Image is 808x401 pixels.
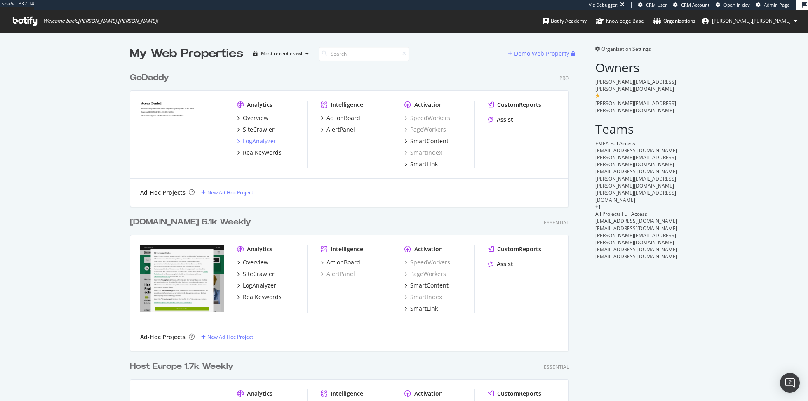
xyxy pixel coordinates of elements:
[321,258,360,267] a: ActionBoard
[331,389,363,398] div: Intelligence
[497,101,541,109] div: CustomReports
[130,361,237,373] a: Host Europe 1.7k Weekly
[488,260,513,268] a: Assist
[543,17,587,25] div: Botify Academy
[595,78,676,92] span: [PERSON_NAME][EMAIL_ADDRESS][PERSON_NAME][DOMAIN_NAME]
[326,258,360,267] div: ActionBoard
[321,270,355,278] a: AlertPanel
[646,2,667,8] span: CRM User
[247,245,272,253] div: Analytics
[237,125,275,134] a: SiteCrawler
[237,270,275,278] a: SiteCrawler
[595,253,677,260] span: [EMAIL_ADDRESS][DOMAIN_NAME]
[595,225,677,232] span: [EMAIL_ADDRESS][DOMAIN_NAME]
[243,281,276,290] div: LogAnalyzer
[595,154,676,168] span: [PERSON_NAME][EMAIL_ADDRESS][PERSON_NAME][DOMAIN_NAME]
[130,72,172,84] a: GoDaddy
[497,389,541,398] div: CustomReports
[404,270,446,278] a: PageWorkers
[681,2,709,8] span: CRM Account
[595,168,677,175] span: [EMAIL_ADDRESS][DOMAIN_NAME]
[237,293,282,301] a: RealKeywords
[543,10,587,32] a: Botify Academy
[326,125,355,134] div: AlertPanel
[404,137,449,145] a: SmartContent
[508,50,571,57] a: Demo Web Property
[596,10,644,32] a: Knowledge Base
[243,114,268,122] div: Overview
[243,149,282,157] div: RealKeywords
[764,2,789,8] span: Admin Page
[237,258,268,267] a: Overview
[321,125,355,134] a: AlertPanel
[404,125,446,134] a: PageWorkers
[488,116,513,124] a: Assist
[595,175,676,189] span: [PERSON_NAME][EMAIL_ADDRESS][PERSON_NAME][DOMAIN_NAME]
[595,189,676,203] span: [PERSON_NAME][EMAIL_ADDRESS][DOMAIN_NAME]
[261,51,302,56] div: Most recent crawl
[243,293,282,301] div: RealKeywords
[508,47,571,60] button: Demo Web Property
[331,101,363,109] div: Intelligence
[595,203,601,210] span: + 1
[319,47,409,61] input: Search
[673,2,709,8] a: CRM Account
[595,140,678,147] div: EMEA Full Access
[410,160,438,168] div: SmartLink
[497,245,541,253] div: CustomReports
[488,101,541,109] a: CustomReports
[140,333,186,341] div: Ad-Hoc Projects
[756,2,789,8] a: Admin Page
[237,149,282,157] a: RealKeywords
[201,189,253,196] a: New Ad-Hoc Project
[404,293,442,301] a: SmartIndex
[243,270,275,278] div: SiteCrawler
[250,47,312,60] button: Most recent crawl
[130,216,254,228] a: [DOMAIN_NAME] 6.1k Weekly
[247,389,272,398] div: Analytics
[414,101,443,109] div: Activation
[596,17,644,25] div: Knowledge Base
[404,281,449,290] a: SmartContent
[595,246,677,253] span: [EMAIL_ADDRESS][DOMAIN_NAME]
[595,122,678,136] h2: Teams
[130,45,243,62] div: My Web Properties
[497,116,513,124] div: Assist
[243,137,276,145] div: LogAnalyzer
[140,245,224,312] img: df.eu
[595,217,677,224] span: [EMAIL_ADDRESS][DOMAIN_NAME]
[130,216,251,228] div: [DOMAIN_NAME] 6.1k Weekly
[653,17,695,25] div: Organizations
[601,45,651,52] span: Organization Settings
[414,245,443,253] div: Activation
[514,50,569,58] div: Demo Web Property
[237,114,268,122] a: Overview
[404,149,442,157] a: SmartIndex
[140,189,186,197] div: Ad-Hoc Projects
[559,75,569,82] div: Pro
[712,17,791,24] span: ryan.flanagan
[326,114,360,122] div: ActionBoard
[130,72,169,84] div: GoDaddy
[207,333,253,340] div: New Ad-Hoc Project
[595,232,676,246] span: [PERSON_NAME][EMAIL_ADDRESS][PERSON_NAME][DOMAIN_NAME]
[331,245,363,253] div: Intelligence
[638,2,667,8] a: CRM User
[243,125,275,134] div: SiteCrawler
[695,14,804,28] button: [PERSON_NAME].[PERSON_NAME]
[243,258,268,267] div: Overview
[410,281,449,290] div: SmartContent
[404,114,450,122] div: SpeedWorkers
[404,160,438,168] a: SmartLink
[653,10,695,32] a: Organizations
[404,304,438,313] a: SmartLink
[488,389,541,398] a: CustomReports
[780,373,800,393] div: Open Intercom Messenger
[595,61,678,74] h2: Owners
[321,114,360,122] a: ActionBoard
[595,147,677,154] span: [EMAIL_ADDRESS][DOMAIN_NAME]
